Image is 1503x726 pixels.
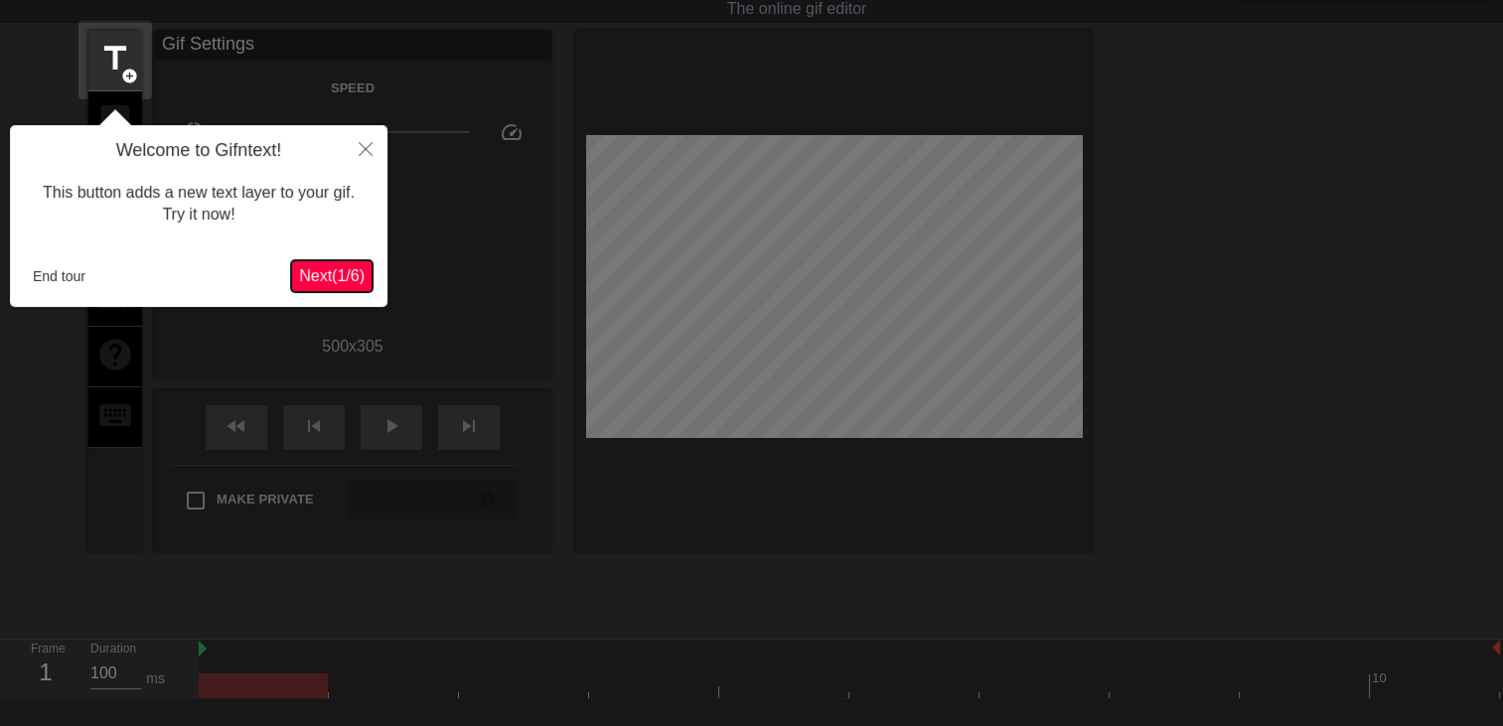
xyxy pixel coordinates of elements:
span: Next ( 1 / 6 ) [299,267,365,284]
button: Next [291,260,373,292]
button: Close [344,125,387,171]
div: This button adds a new text layer to your gif. Try it now! [25,162,373,246]
button: End tour [25,261,93,291]
h4: Welcome to Gifntext! [25,140,373,162]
